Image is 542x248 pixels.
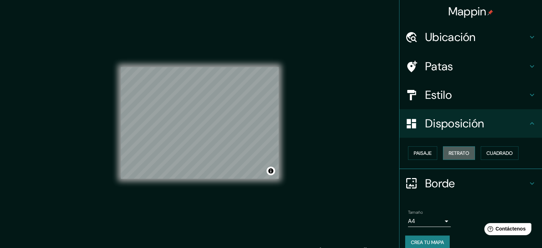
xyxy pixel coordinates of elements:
[399,169,542,198] div: Borde
[425,30,476,45] font: Ubicación
[425,59,453,74] font: Patas
[267,167,275,175] button: Activar o desactivar atribución
[408,216,451,227] div: A4
[121,67,279,179] canvas: Mapa
[399,23,542,51] div: Ubicación
[399,81,542,109] div: Estilo
[448,4,486,19] font: Mappin
[411,239,444,246] font: Crea tu mapa
[414,150,432,156] font: Paisaje
[425,87,452,102] font: Estilo
[399,52,542,81] div: Patas
[487,10,493,15] img: pin-icon.png
[449,150,469,156] font: Retrato
[486,150,513,156] font: Cuadrado
[481,146,518,160] button: Cuadrado
[425,116,484,131] font: Disposición
[443,146,475,160] button: Retrato
[408,146,437,160] button: Paisaje
[408,209,423,215] font: Tamaño
[479,220,534,240] iframe: Lanzador de widgets de ayuda
[425,176,455,191] font: Borde
[399,109,542,138] div: Disposición
[408,217,415,225] font: A4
